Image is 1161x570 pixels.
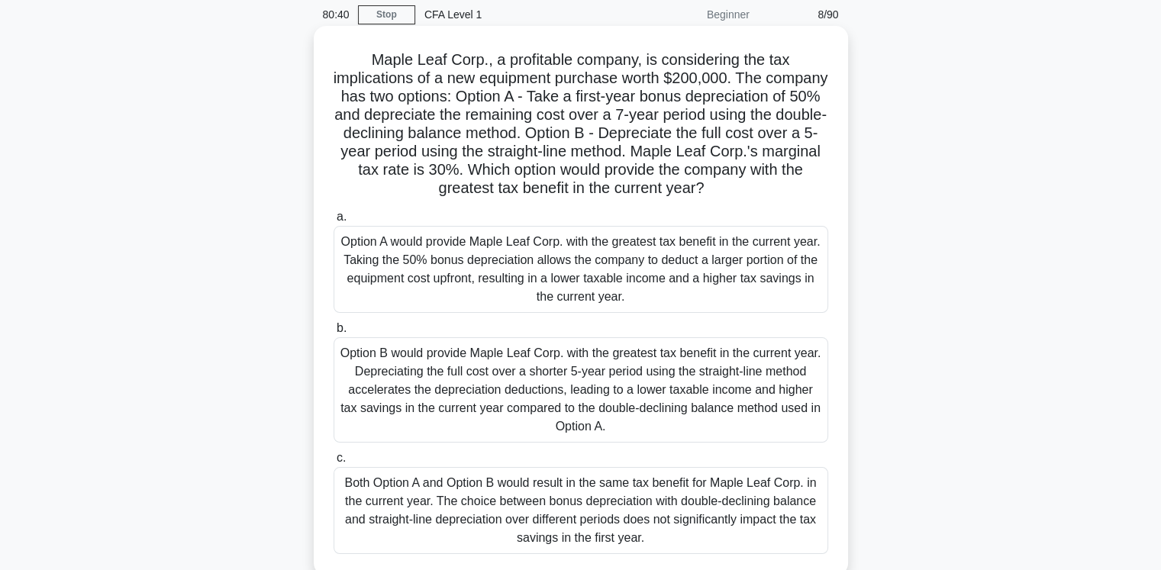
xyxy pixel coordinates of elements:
[334,337,828,443] div: Option B would provide Maple Leaf Corp. with the greatest tax benefit in the current year. Deprec...
[337,451,346,464] span: c.
[334,226,828,313] div: Option A would provide Maple Leaf Corp. with the greatest tax benefit in the current year. Taking...
[337,321,347,334] span: b.
[332,50,830,198] h5: Maple Leaf Corp., a profitable company, is considering the tax implications of a new equipment pu...
[337,210,347,223] span: a.
[334,467,828,554] div: Both Option A and Option B would result in the same tax benefit for Maple Leaf Corp. in the curre...
[358,5,415,24] a: Stop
